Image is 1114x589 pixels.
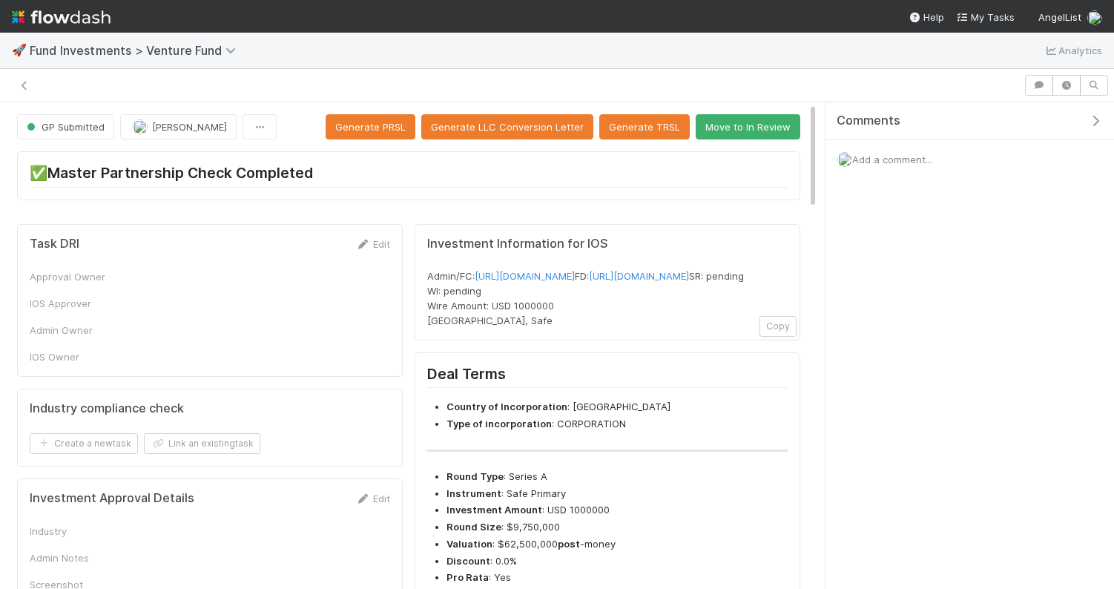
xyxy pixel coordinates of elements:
strong: Discount [446,555,490,567]
li: : CORPORATION [446,417,788,432]
strong: Type of incorporation [446,418,552,430]
button: Generate LLC Conversion Letter [421,114,593,139]
h2: Deal Terms [427,365,788,388]
span: Admin/FC: FD: SR: pending WI: pending Wire Amount: USD 1000000 [GEOGRAPHIC_DATA], Safe [427,270,744,326]
span: My Tasks [956,11,1015,23]
li: : 0.0% [446,554,788,569]
span: 🚀 [12,44,27,56]
span: Fund Investments > Venture Fund [30,43,243,58]
span: [PERSON_NAME] [152,121,227,133]
button: [PERSON_NAME] [120,114,237,139]
span: Comments [837,113,900,128]
img: avatar_4aa8e4fd-f2b7-45ba-a6a5-94a913ad1fe4.png [837,152,852,167]
button: Move to In Review [696,114,800,139]
div: Admin Owner [30,323,252,338]
a: [URL][DOMAIN_NAME] [475,270,575,282]
h5: Industry compliance check [30,401,184,416]
div: IOS Approver [30,296,252,311]
button: GP Submitted [17,114,114,139]
strong: Valuation [446,538,492,550]
strong: Round Size [446,521,501,533]
li: : [GEOGRAPHIC_DATA] [446,400,788,415]
li: : $9,750,000 [446,520,788,535]
li: : Safe Primary [446,487,788,501]
img: avatar_4aa8e4fd-f2b7-45ba-a6a5-94a913ad1fe4.png [1087,10,1102,25]
strong: Country of Incorporation [446,401,567,412]
strong: Investment Amount [446,504,542,516]
button: Generate TRSL [599,114,690,139]
div: Admin Notes [30,550,252,565]
div: Industry [30,524,252,539]
span: Add a comment... [852,154,932,165]
button: Link an existingtask [144,433,260,454]
img: logo-inverted-e16ddd16eac7371096b0.svg [12,4,111,30]
button: Generate PRSL [326,114,415,139]
li: : Yes [446,570,788,585]
strong: Round Type [446,470,504,482]
h5: Investment Information for IOS [427,237,788,251]
a: [URL][DOMAIN_NAME] [589,270,689,282]
div: IOS Owner [30,349,252,364]
button: Copy [759,316,797,337]
div: Approval Owner [30,269,252,284]
a: My Tasks [956,10,1015,24]
a: Edit [355,493,390,504]
h2: ✅Master Partnership Check Completed [30,164,788,187]
strong: post [558,538,580,550]
a: Edit [355,238,390,250]
li: : $62,500,000 -money [446,537,788,552]
h5: Task DRI [30,237,79,251]
li: : USD 1000000 [446,503,788,518]
span: AngelList [1038,11,1081,23]
li: : Series A [446,470,788,484]
a: Analytics [1044,42,1102,59]
strong: Pro Rata [446,571,489,583]
button: Create a newtask [30,433,138,454]
h5: Investment Approval Details [30,491,194,506]
span: GP Submitted [24,121,105,133]
strong: Instrument [446,487,501,499]
img: avatar_4aa8e4fd-f2b7-45ba-a6a5-94a913ad1fe4.png [133,119,148,134]
div: Help [909,10,944,24]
